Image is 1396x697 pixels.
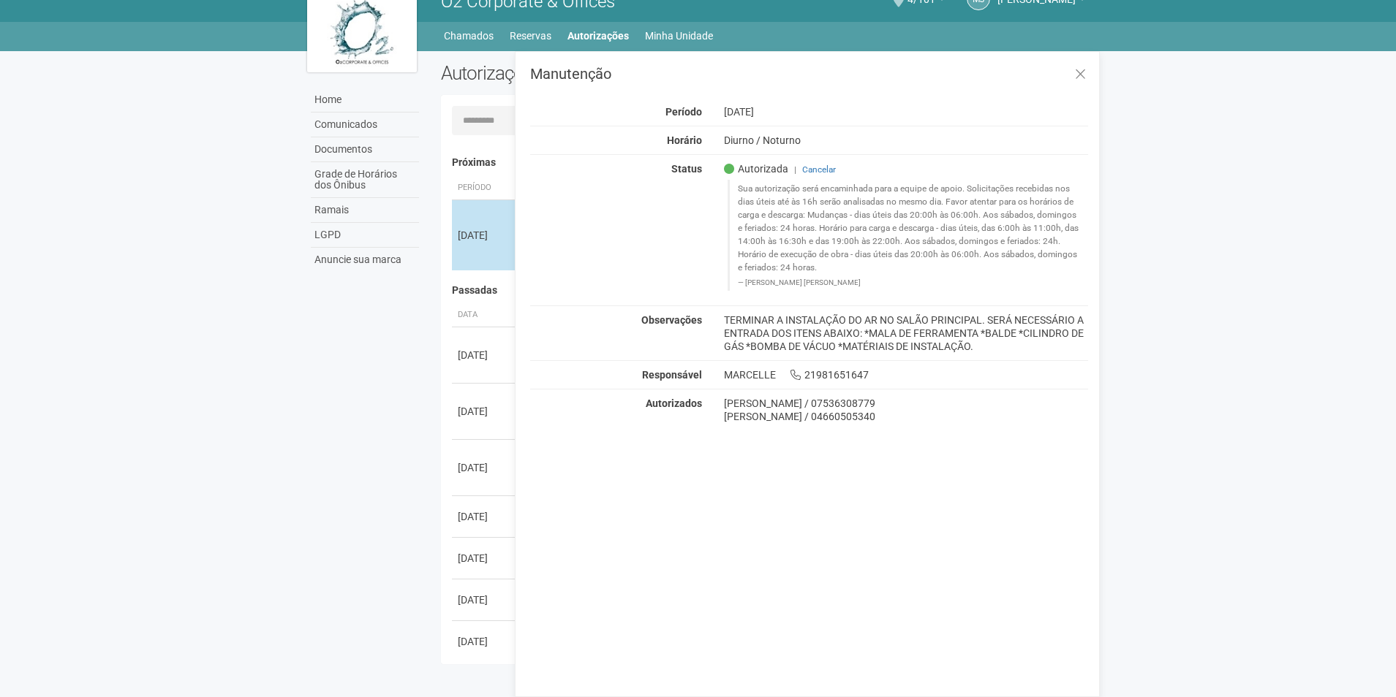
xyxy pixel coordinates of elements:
[452,157,1081,168] h4: Próximas
[458,460,512,475] div: [DATE]
[458,509,512,524] div: [DATE]
[458,404,512,419] div: [DATE]
[452,285,1081,296] h4: Passadas
[311,113,419,137] a: Comunicados
[645,26,713,46] a: Minha Unidade
[458,348,512,362] div: [DATE]
[665,106,702,118] strong: Período
[646,397,702,409] strong: Autorizados
[641,314,702,326] strong: Observações
[458,228,512,243] div: [DATE]
[642,369,702,381] strong: Responsável
[671,163,702,175] strong: Status
[724,162,788,175] span: Autorizada
[713,105,1100,118] div: [DATE]
[452,176,518,200] th: Período
[452,303,518,327] th: Data
[311,248,419,272] a: Anuncie sua marca
[510,26,551,46] a: Reservas
[311,88,419,113] a: Home
[311,162,419,198] a: Grade de Horários dos Ônibus
[567,26,629,46] a: Autorizações
[530,66,1088,81] h3: Manutenção
[713,134,1100,147] div: Diurno / Noturno
[713,313,1100,353] div: TERMINAR A INSTALAÇÃO DO AR NO SALÃO PRINCIPAL. SERÁ NECESSÁRIO A ENTRADA DOS ITENS ABAIXO: *MALA...
[311,198,419,223] a: Ramais
[441,62,754,84] h2: Autorizações
[444,26,494,46] a: Chamados
[311,137,419,162] a: Documentos
[728,180,1089,290] blockquote: Sua autorização será encaminhada para a equipe de apoio. Solicitações recebidas nos dias úteis at...
[458,551,512,565] div: [DATE]
[667,134,702,146] strong: Horário
[738,278,1081,288] footer: [PERSON_NAME] [PERSON_NAME]
[311,223,419,248] a: LGPD
[794,164,796,175] span: |
[458,593,512,607] div: [DATE]
[802,164,836,175] a: Cancelar
[724,397,1089,410] div: [PERSON_NAME] / 07536308779
[724,410,1089,423] div: [PERSON_NAME] / 04660505340
[713,368,1100,381] div: MARCELLE 21981651647
[458,634,512,649] div: [DATE]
